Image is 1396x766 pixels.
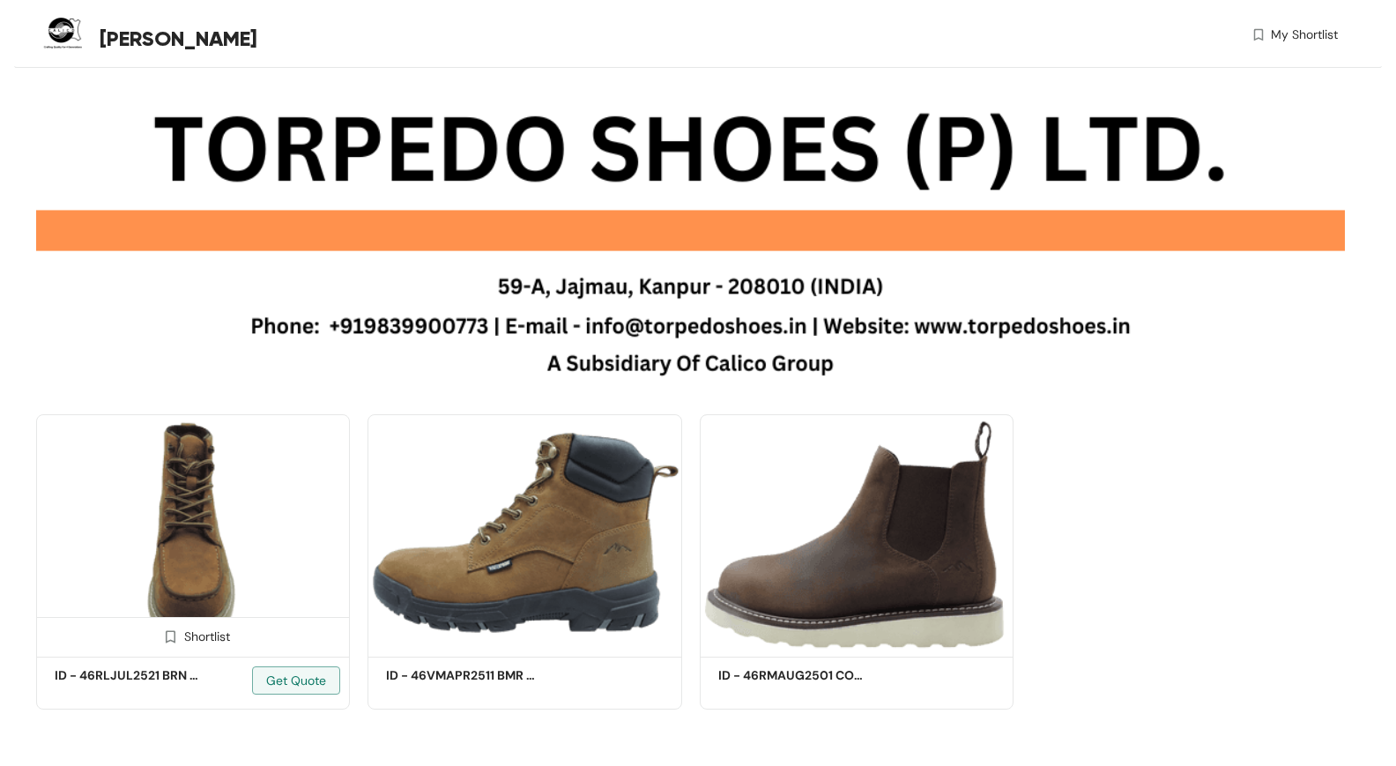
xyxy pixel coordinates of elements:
img: 178e88b1-1ba4-44a2-84fc-fd16cee3e2b3 [368,414,681,651]
img: 52c329a3-01a0-4a0f-9be9-c479ba6ee6dc [36,61,1345,400]
span: Get Quote [266,671,326,690]
img: f1a3f5ce-5ec2-4ac5-a9c6-1ea8f97534f0 [36,414,350,651]
img: Buyer Portal [36,7,93,64]
h5: ID - 46VMAPR2511 BMR RNG [386,666,536,685]
img: Close [1314,73,1332,91]
img: wishlist [1251,26,1266,44]
span: My Shortlist [1271,26,1338,44]
span: [PERSON_NAME] [100,23,257,55]
div: Shortlist [156,627,230,643]
h5: ID - 46RLJUL2521 BRN RNG [55,666,204,685]
img: 13a9fb22-f18f-4613-b4ca-3776e50593e9 [700,414,1014,651]
h5: ID - 46RMAUG2501 COG RNG [718,666,868,685]
img: Shortlist [162,628,179,645]
button: Get Quote [252,666,340,695]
